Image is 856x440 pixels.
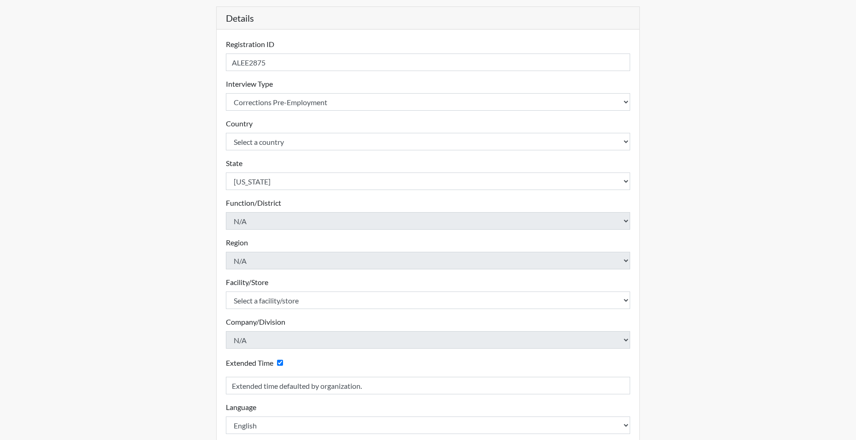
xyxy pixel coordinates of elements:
div: Checking this box will provide the interviewee with an accomodation of extra time to answer each ... [226,356,287,369]
input: Insert a Registration ID, which needs to be a unique alphanumeric value for each interviewee [226,54,631,71]
label: Extended Time [226,357,273,369]
label: Language [226,402,256,413]
label: Function/District [226,197,281,208]
label: State [226,158,242,169]
h5: Details [217,7,640,30]
label: Registration ID [226,39,274,50]
input: Reason for Extension [226,377,631,394]
label: Region [226,237,248,248]
label: Facility/Store [226,277,268,288]
label: Country [226,118,253,129]
label: Company/Division [226,316,285,327]
label: Interview Type [226,78,273,89]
